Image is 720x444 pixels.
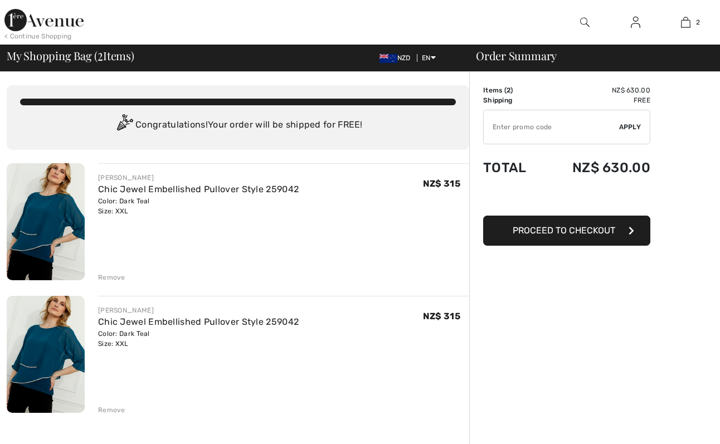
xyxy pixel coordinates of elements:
img: Congratulation2.svg [113,114,135,136]
div: Remove [98,405,125,415]
td: Free [543,95,650,105]
td: NZ$ 630.00 [543,85,650,95]
div: Congratulations! Your order will be shipped for FREE! [20,114,456,136]
img: Chic Jewel Embellished Pullover Style 259042 [7,163,85,280]
span: NZ$ 315 [423,178,460,189]
img: search the website [580,16,590,29]
td: Total [483,149,543,187]
span: NZ$ 315 [423,311,460,321]
span: Proceed to Checkout [513,225,615,236]
img: 1ère Avenue [4,9,84,31]
div: [PERSON_NAME] [98,305,299,315]
div: Order Summary [463,50,713,61]
a: 2 [661,16,711,29]
iframe: PayPal [483,187,650,212]
a: Chic Jewel Embellished Pullover Style 259042 [98,316,299,327]
img: My Info [631,16,640,29]
a: Chic Jewel Embellished Pullover Style 259042 [98,184,299,194]
td: Shipping [483,95,543,105]
div: Color: Dark Teal Size: XXL [98,196,299,216]
a: Sign In [622,16,649,30]
img: New Zealand Dollar [380,54,397,63]
span: 2 [507,86,510,94]
span: My Shopping Bag ( Items) [7,50,134,61]
span: EN [422,54,436,62]
div: Remove [98,272,125,282]
img: Chic Jewel Embellished Pullover Style 259042 [7,296,85,413]
div: < Continue Shopping [4,31,72,41]
img: My Bag [681,16,690,29]
div: Color: Dark Teal Size: XXL [98,329,299,349]
input: Promo code [484,110,619,144]
span: 2 [98,47,103,62]
span: Apply [619,122,641,132]
td: Items ( ) [483,85,543,95]
span: 2 [696,17,700,27]
div: [PERSON_NAME] [98,173,299,183]
td: NZ$ 630.00 [543,149,650,187]
button: Proceed to Checkout [483,216,650,246]
span: NZD [380,54,415,62]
